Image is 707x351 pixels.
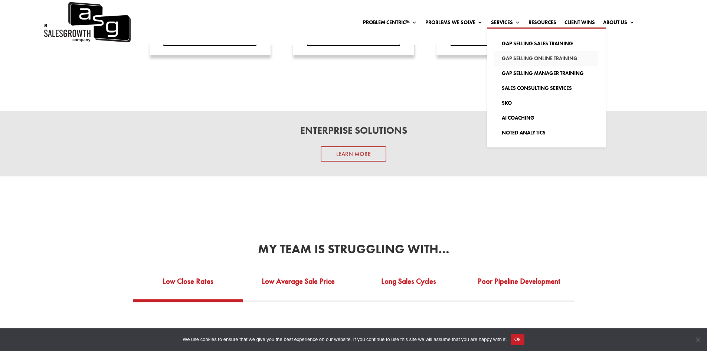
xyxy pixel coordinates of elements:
button: Ok [511,334,524,345]
a: Sales Consulting Services [494,81,598,95]
a: Learn More [321,146,386,162]
span: We use cookies to ensure that we give you the best experience on our website. If you continue to ... [183,336,507,343]
a: Client Wins [564,20,595,28]
a: Gap Selling Manager Training [494,66,598,81]
a: Resources [528,20,556,28]
a: Low Average Sale Price [243,273,354,299]
a: Low Close Rates [133,273,243,299]
a: About Us [603,20,635,28]
a: Gap Selling Online Training [494,51,598,66]
a: Noted Analytics [494,125,598,140]
a: AI Coaching [494,110,598,125]
a: Poor Pipeline Development [464,273,575,299]
a: Services [491,20,520,28]
h2: My team is struggling with… [94,243,613,259]
a: Problems We Solve [425,20,483,28]
a: SKO [494,95,598,110]
span: No [694,336,701,343]
a: Gap Selling Sales Training [494,36,598,51]
a: Long Sales Cycles [354,273,464,299]
h2: Enterprise Solutions [22,126,685,139]
a: Problem Centric™ [363,20,417,28]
